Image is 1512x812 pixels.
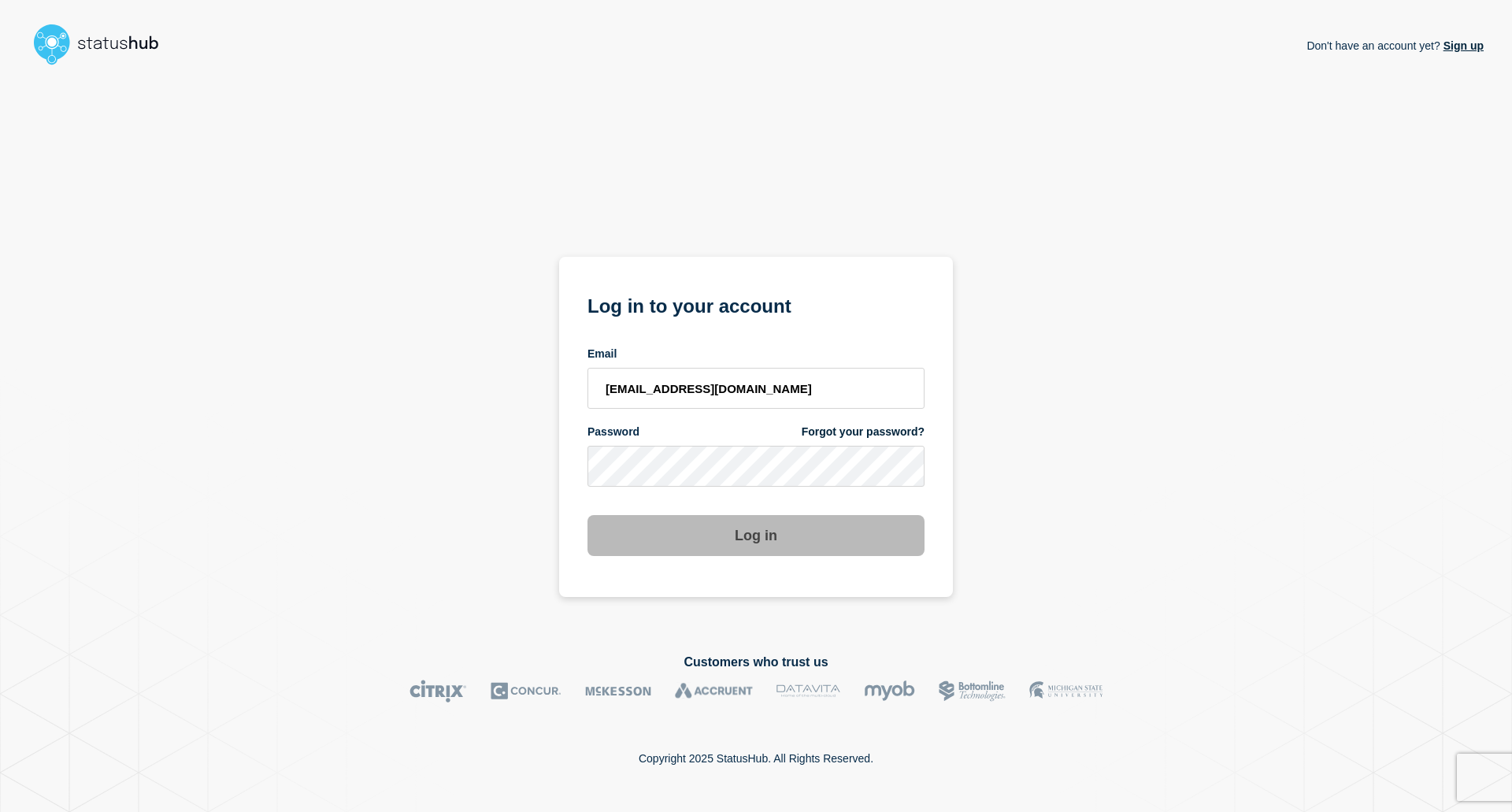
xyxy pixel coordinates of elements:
[587,425,639,439] span: Password
[587,347,617,362] span: Email
[409,680,467,703] img: Citrix logo
[1440,39,1484,52] a: Sign up
[1306,27,1484,65] p: Don't have an account yet?
[587,368,925,409] input: email input
[587,446,925,487] input: password input
[491,680,561,703] img: Concur logo
[675,680,753,703] img: Accruent logo
[639,752,873,765] p: Copyright 2025 StatusHub. All Rights Reserved.
[587,515,925,556] button: Log in
[585,680,651,703] img: McKesson logo
[28,655,1484,669] h2: Customers who trust us
[1029,680,1102,703] img: MSU logo
[939,680,1006,703] img: Bottomline logo
[802,425,925,439] a: Forgot your password?
[587,290,925,319] h1: Log in to your account
[864,680,915,703] img: myob logo
[776,680,840,703] img: DataVita logo
[28,19,178,69] img: StatusHub logo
